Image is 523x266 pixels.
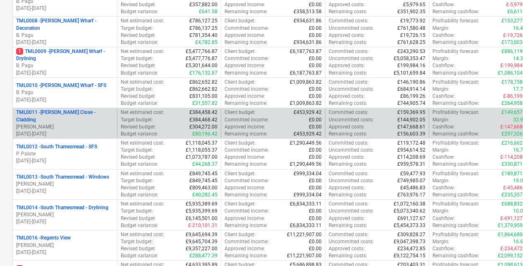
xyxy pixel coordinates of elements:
p: £862,652.82 [189,79,217,86]
p: Revised budget : [121,62,156,69]
p: £1,009,863.82 [290,100,322,107]
p: [PERSON_NAME] [16,123,114,131]
p: Remaining costs : [329,161,367,168]
p: Approved income : [224,93,265,100]
p: £0.00 [309,208,322,215]
p: Approved costs : [329,32,365,39]
p: Margin : [432,55,449,62]
p: Revised budget : [121,1,156,8]
p: TML0016 - Regents View [16,235,71,242]
p: £309,828.27 [397,231,425,238]
p: £453,929.42 [294,131,322,138]
p: £0.00 [309,32,322,39]
p: Net estimated cost : [121,48,164,55]
p: £786,137.25 [189,25,217,32]
p: Approved income : [224,154,265,161]
p: TML0013 - South Thamesmead - Windows [16,174,109,181]
p: £959,578.31 [397,161,425,168]
p: Approved income : [224,184,265,191]
p: £19,726.15 [400,32,425,39]
p: £934,631.86 [294,17,322,24]
p: £5,101,659.84 [394,70,425,77]
p: £684,914.14 [397,86,425,93]
p: Remaining cashflow : [432,222,479,229]
p: Margin : [432,147,449,154]
p: £5,935,389.69 [186,201,217,208]
p: £862,662.82 [189,86,217,93]
p: Target budget : [121,177,153,184]
p: £749,985.07 [397,177,425,184]
p: Uncommitted costs : [329,147,374,154]
p: Margin : [432,86,449,93]
p: Uncommitted costs : [329,177,374,184]
p: [PERSON_NAME] [16,242,114,249]
p: £-210,101.31 [188,222,217,229]
p: £691,127.67 [397,215,425,222]
p: £144,902.05 [397,116,425,123]
p: £954,614.52 [397,147,425,154]
p: Uncommitted costs : [329,238,374,245]
p: Remaining cashflow : [432,8,479,15]
p: £0.00 [309,25,322,32]
p: B. Pagu [16,32,114,39]
p: Approved costs : [329,1,365,8]
p: Net estimated cost : [121,231,164,238]
p: £5,058,353.47 [394,55,425,62]
p: Profitability forecast : [432,170,479,177]
p: £1,290,449.56 [290,140,322,147]
p: Remaining cashflow : [432,70,479,77]
p: Budget variance : [121,100,158,107]
p: Approved costs : [329,123,365,131]
p: £147,668.61 [397,123,425,131]
p: Client budget : [224,48,256,55]
p: Remaining costs : [329,191,367,198]
p: £9,645,694.39 [186,231,217,238]
p: Approved income : [224,1,265,8]
p: Uncommitted costs : [329,208,374,215]
p: Budget variance : [121,222,158,229]
p: Cashflow : [432,62,455,69]
p: £156,603.39 [397,131,425,138]
div: TML0008 -[PERSON_NAME] Wharf - DecorationB. Pagu[DATE]-[DATE] [16,17,114,46]
p: Committed costs : [329,140,368,147]
p: £0.00 [309,215,322,222]
p: Client budget : [224,109,256,116]
p: TML0012 - South Thamesmead - SFS [16,143,97,150]
p: [DATE] - [DATE] [16,157,114,164]
p: £19,773.92 [400,17,425,24]
p: £0.00 [309,62,322,69]
p: Cashflow : [432,1,455,8]
p: £86,199.26 [400,93,425,100]
p: £0.00 [309,55,322,62]
p: £9,047,398.73 [394,238,425,245]
p: Remaining costs : [329,100,367,107]
p: Remaining costs : [329,70,367,77]
p: TML0010 - [PERSON_NAME] Wharf - SFS [16,82,106,89]
p: £5,454,373.33 [394,222,425,229]
span: 1 [16,48,23,55]
p: [DATE] - [DATE] [16,249,114,256]
p: TML0011 - [PERSON_NAME] Close - Cladding [16,109,114,123]
p: Committed income : [224,116,269,123]
p: Remaining income : [224,161,267,168]
p: £763,976.17 [397,191,425,198]
p: £0.00 [309,147,322,154]
p: Margin : [432,177,449,184]
p: [PERSON_NAME] [16,181,114,188]
p: Remaining income : [224,222,267,229]
p: Net estimated cost : [121,140,164,147]
p: £176,132.87 [189,70,217,77]
p: Remaining cashflow : [432,191,479,198]
p: Approved costs : [329,184,365,191]
p: Profitability forecast : [432,201,479,208]
p: Approved costs : [329,154,365,161]
p: Approved income : [224,32,265,39]
p: TML0014 - South Thamesmead - Drylining [16,204,108,211]
p: Budget variance : [121,252,158,259]
p: £11,221,907.00 [287,231,322,238]
p: £5,073,340.62 [394,208,425,215]
p: [DATE] - [DATE] [16,131,114,138]
p: £0.00 [309,123,322,131]
p: £809,463.00 [189,184,217,191]
p: Client budget : [224,201,256,208]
